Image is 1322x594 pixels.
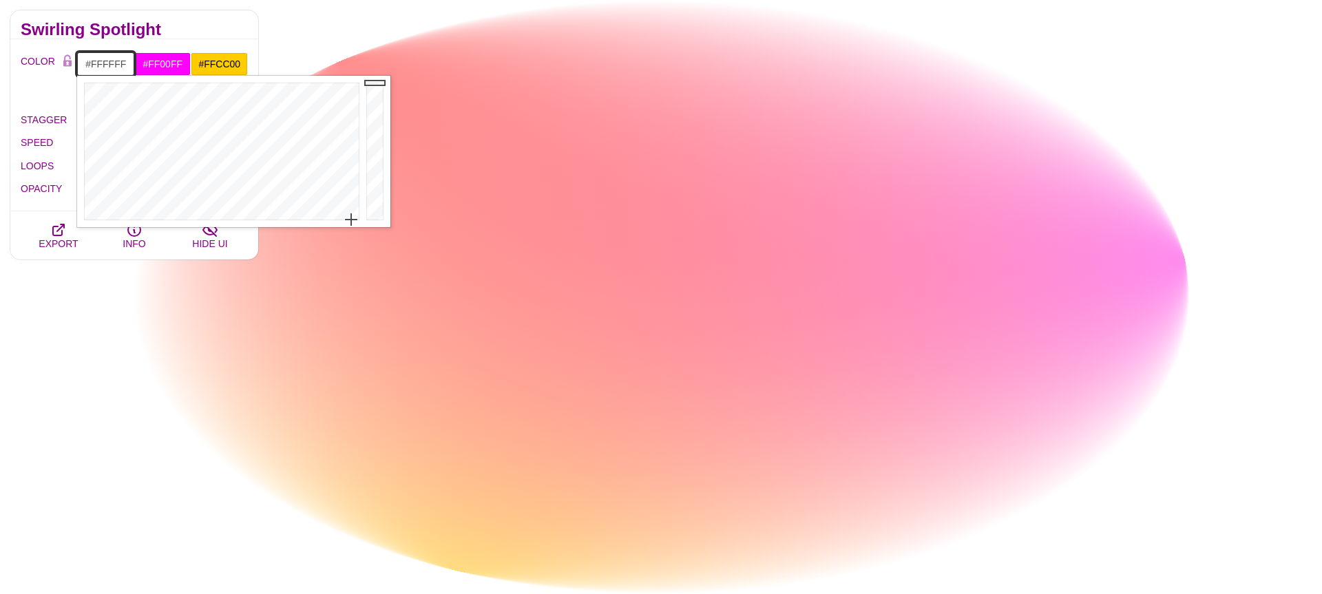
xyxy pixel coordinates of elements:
[96,211,172,259] button: INFO
[21,134,78,151] label: SPEED
[123,238,145,249] span: INFO
[21,24,248,35] h2: Swirling Spotlight
[21,180,78,198] label: OPACITY
[21,157,78,175] label: LOOPS
[39,238,78,249] span: EXPORT
[57,52,78,72] button: Color Lock
[21,111,78,129] label: STAGGER
[172,211,248,259] button: HIDE UI
[21,52,57,100] label: COLOR
[192,238,227,249] span: HIDE UI
[21,211,96,259] button: EXPORT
